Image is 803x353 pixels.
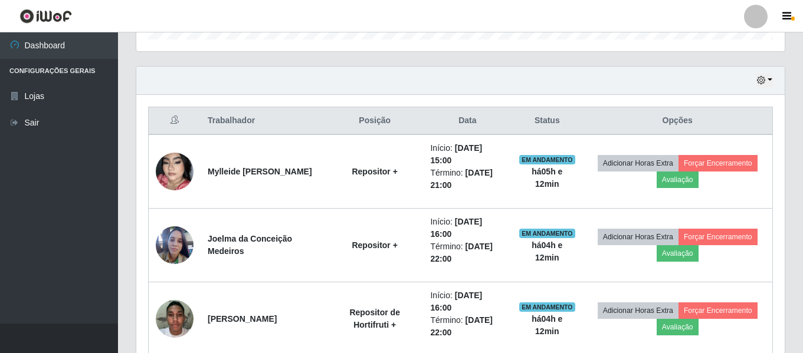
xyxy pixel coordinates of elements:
[679,229,758,245] button: Forçar Encerramento
[19,9,72,24] img: CoreUI Logo
[352,240,397,250] strong: Repositor +
[430,240,504,265] li: Término:
[430,314,504,339] li: Término:
[430,143,482,165] time: [DATE] 15:00
[679,302,758,319] button: Forçar Encerramento
[657,245,699,262] button: Avaliação
[208,314,277,324] strong: [PERSON_NAME]
[532,314,562,336] strong: há 04 h e 12 min
[430,217,482,239] time: [DATE] 16:00
[519,229,575,238] span: EM ANDAMENTO
[598,155,679,171] button: Adicionar Horas Extra
[679,155,758,171] button: Forçar Encerramento
[582,107,772,135] th: Opções
[208,167,312,176] strong: Mylleide [PERSON_NAME]
[423,107,512,135] th: Data
[208,234,292,256] strong: Joelma da Conceição Medeiros
[430,291,482,312] time: [DATE] 16:00
[519,155,575,164] span: EM ANDAMENTO
[519,302,575,312] span: EM ANDAMENTO
[156,220,194,270] img: 1754014885727.jpeg
[512,107,582,135] th: Status
[598,229,679,245] button: Adicionar Horas Extra
[349,308,400,329] strong: Repositor de Hortifruti +
[326,107,424,135] th: Posição
[352,167,397,176] strong: Repositor +
[430,216,504,240] li: Início:
[201,107,326,135] th: Trabalhador
[598,302,679,319] button: Adicionar Horas Extra
[156,138,194,205] img: 1751397040132.jpeg
[532,240,562,262] strong: há 04 h e 12 min
[532,167,562,189] strong: há 05 h e 12 min
[430,142,504,167] li: Início:
[657,171,699,188] button: Avaliação
[657,319,699,335] button: Avaliação
[156,293,194,344] img: 1752181822645.jpeg
[430,289,504,314] li: Início:
[430,167,504,192] li: Término:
